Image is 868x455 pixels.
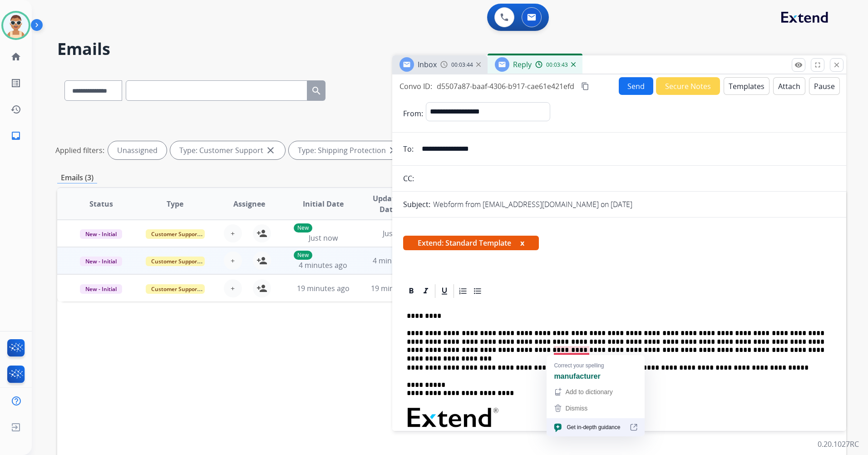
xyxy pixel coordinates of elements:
div: Italic [419,284,433,298]
mat-icon: list_alt [10,78,21,89]
span: New - Initial [80,284,122,294]
span: + [231,283,235,294]
span: 19 minutes ago [371,283,424,293]
mat-icon: fullscreen [814,61,822,69]
span: 19 minutes ago [297,283,350,293]
p: Subject: [403,199,430,210]
span: Customer Support [146,284,205,294]
p: From: [403,108,423,119]
mat-icon: person_add [256,283,267,294]
mat-icon: home [10,51,21,62]
span: Status [89,198,113,209]
p: New [294,223,312,232]
p: Webform from [EMAIL_ADDRESS][DOMAIN_NAME] on [DATE] [433,199,632,210]
button: Secure Notes [656,77,720,95]
p: 0.20.1027RC [818,439,859,450]
span: + [231,255,235,266]
mat-icon: person_add [256,255,267,266]
span: Inbox [418,59,437,69]
span: 00:03:44 [451,61,473,69]
span: Initial Date [303,198,344,209]
span: New - Initial [80,257,122,266]
button: Attach [773,77,805,95]
span: Updated Date [368,193,409,215]
div: Type: Shipping Protection [289,141,408,159]
mat-icon: content_copy [581,82,589,90]
mat-icon: close [388,145,399,156]
span: d5507a87-baaf-4306-b917-cae61e421efd [437,81,574,91]
p: New [294,251,312,260]
h2: Emails [57,40,846,58]
div: Ordered List [456,284,470,298]
mat-icon: close [265,145,276,156]
span: 00:03:43 [546,61,568,69]
span: Customer Support [146,229,205,239]
p: Convo ID: [399,81,432,92]
div: Bold [404,284,418,298]
div: Type: Customer Support [170,141,285,159]
span: 4 minutes ago [299,260,347,270]
span: + [231,228,235,239]
span: Extend: Standard Template [403,236,539,250]
mat-icon: remove_red_eye [794,61,803,69]
mat-icon: person_add [256,228,267,239]
span: Assignee [233,198,265,209]
button: Send [619,77,653,95]
mat-icon: search [311,85,322,96]
span: Type [167,198,183,209]
p: To: [403,143,414,154]
span: Reply [513,59,532,69]
button: + [224,224,242,242]
img: avatar [3,13,29,38]
button: Templates [724,77,769,95]
button: x [520,237,524,248]
span: Customer Support [146,257,205,266]
span: 4 minutes ago [373,256,421,266]
mat-icon: inbox [10,130,21,141]
p: Emails (3) [57,172,97,183]
div: Underline [438,284,451,298]
button: + [224,279,242,297]
button: Pause [809,77,840,95]
span: New - Initial [80,229,122,239]
span: Just now [383,228,412,238]
mat-icon: close [833,61,841,69]
div: Unassigned [108,141,167,159]
p: Applied filters: [55,145,104,156]
button: + [224,252,242,270]
p: CC: [403,173,414,184]
div: Bullet List [471,284,484,298]
span: Just now [309,233,338,243]
mat-icon: history [10,104,21,115]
